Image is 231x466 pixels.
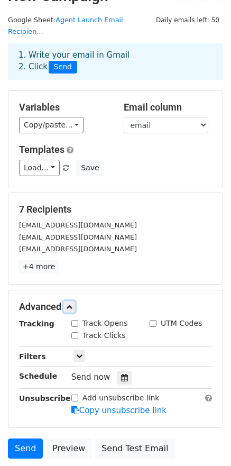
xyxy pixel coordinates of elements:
a: Agent Launch Email Recipien... [8,16,123,36]
a: Templates [19,144,64,155]
a: Load... [19,160,60,176]
label: UTM Codes [161,318,202,329]
span: Send now [71,372,110,382]
h5: 7 Recipients [19,204,212,215]
a: Copy/paste... [19,117,84,133]
a: Copy unsubscribe link [71,406,167,415]
label: Add unsubscribe link [82,392,160,404]
strong: Unsubscribe [19,394,71,403]
h5: Advanced [19,301,212,313]
button: Save [76,160,104,176]
strong: Filters [19,352,46,361]
a: Send [8,438,43,459]
a: Daily emails left: 50 [152,16,223,24]
strong: Tracking [19,319,54,328]
a: Preview [45,438,92,459]
h5: Variables [19,102,108,113]
label: Track Opens [82,318,128,329]
h5: Email column [124,102,212,113]
span: Daily emails left: 50 [152,14,223,26]
div: 1. Write your email in Gmail 2. Click [11,49,220,74]
small: [EMAIL_ADDRESS][DOMAIN_NAME] [19,221,137,229]
strong: Schedule [19,372,57,380]
span: Send [49,61,77,74]
label: Track Clicks [82,330,126,341]
small: [EMAIL_ADDRESS][DOMAIN_NAME] [19,245,137,253]
small: Google Sheet: [8,16,123,36]
small: [EMAIL_ADDRESS][DOMAIN_NAME] [19,233,137,241]
iframe: Chat Widget [178,415,231,466]
a: +4 more [19,260,59,273]
a: Send Test Email [95,438,175,459]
